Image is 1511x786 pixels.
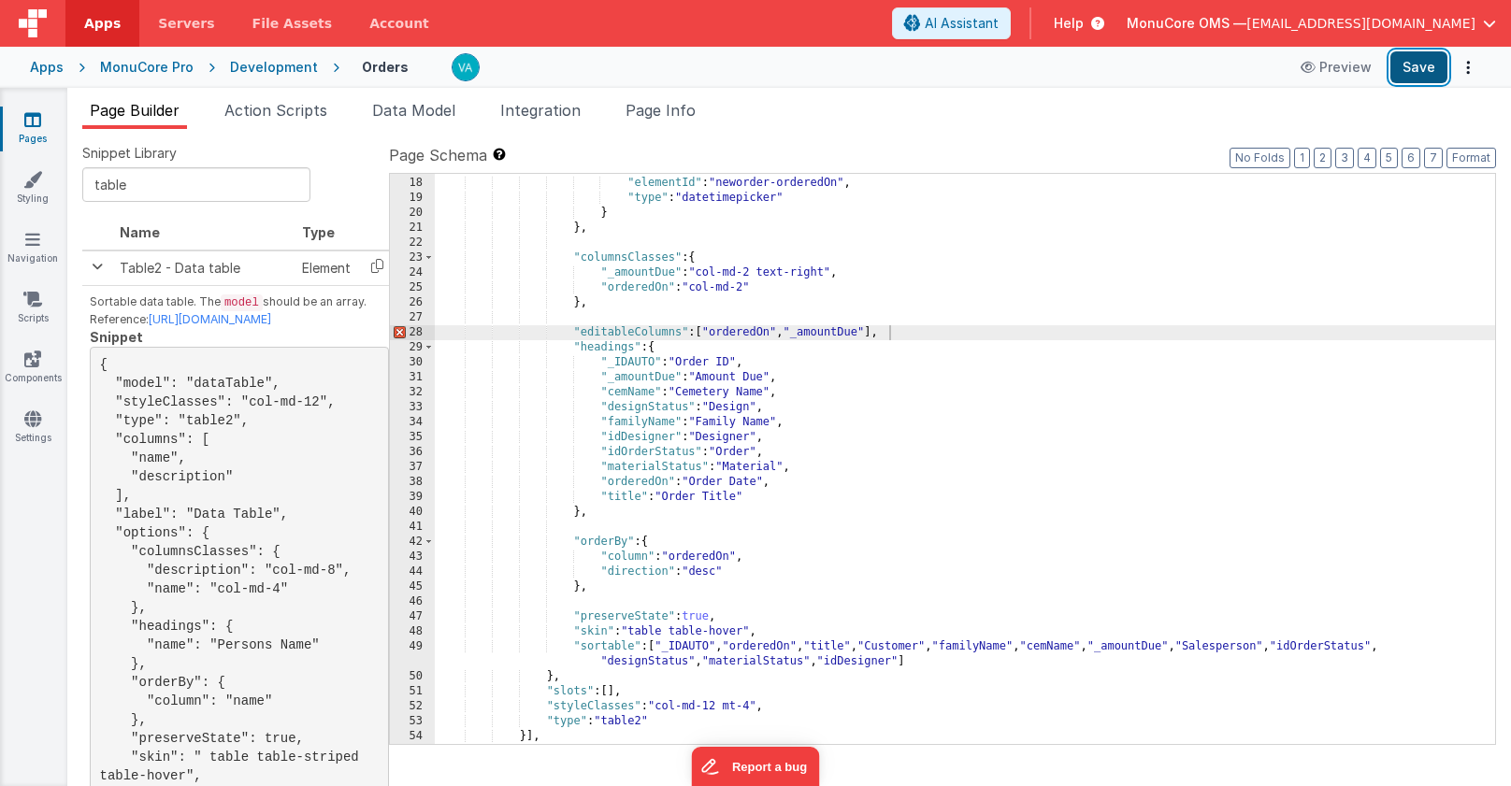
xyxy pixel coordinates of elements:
div: 41 [390,520,435,535]
div: 53 [390,714,435,729]
p: Sortable data table. The should be an array. Reference: [90,293,389,328]
div: 54 [390,729,435,744]
span: Name [120,224,160,240]
div: 44 [390,564,435,579]
td: Element [295,250,358,286]
div: 33 [390,400,435,415]
span: Type [302,224,335,240]
div: Apps [30,58,64,77]
div: 18 [390,176,435,191]
div: 46 [390,594,435,609]
div: 52 [390,699,435,714]
button: Save [1390,51,1447,83]
span: Snippet Library [82,144,177,163]
span: Integration [500,101,581,120]
div: 32 [390,385,435,400]
div: 31 [390,370,435,385]
div: Development [230,58,318,77]
button: 4 [1358,148,1376,168]
span: Data Model [372,101,455,120]
div: 24 [390,265,435,280]
div: 43 [390,550,435,564]
code: model [221,294,263,311]
div: 40 [390,505,435,520]
div: 34 [390,415,435,430]
span: Servers [158,14,214,33]
div: 39 [390,490,435,505]
div: 23 [390,250,435,265]
div: 20 [390,206,435,221]
button: 1 [1294,148,1310,168]
button: 6 [1402,148,1420,168]
div: 50 [390,669,435,684]
button: Preview [1289,52,1383,82]
button: AI Assistant [892,7,1011,39]
span: File Assets [252,14,333,33]
div: 36 [390,445,435,460]
button: 5 [1380,148,1398,168]
td: Table2 - Data table [112,250,295,286]
div: 49 [390,639,435,669]
div: 27 [390,310,435,325]
div: 19 [390,191,435,206]
div: 35 [390,430,435,445]
span: Help [1054,14,1084,33]
span: Page Info [626,101,696,120]
button: 3 [1335,148,1354,168]
span: AI Assistant [925,14,999,33]
div: 51 [390,684,435,699]
iframe: Marker.io feedback button [692,747,820,786]
div: 30 [390,355,435,370]
div: 26 [390,295,435,310]
div: 37 [390,460,435,475]
h4: Orders [362,60,409,74]
span: [EMAIL_ADDRESS][DOMAIN_NAME] [1246,14,1475,33]
div: 38 [390,475,435,490]
div: 25 [390,280,435,295]
span: MonuCore OMS — [1127,14,1246,33]
img: d97663ceb9b5fe134a022c3e0b4ea6c6 [453,54,479,80]
button: 2 [1314,148,1331,168]
span: Apps [84,14,121,33]
span: Page Builder [90,101,180,120]
a: [URL][DOMAIN_NAME] [149,312,271,326]
div: 22 [390,236,435,250]
div: 45 [390,579,435,594]
div: 47 [390,609,435,624]
div: 55 [390,744,435,759]
button: Options [1455,54,1481,80]
button: Format [1446,148,1496,168]
span: Action Scripts [224,101,327,120]
input: Search Snippets ... [82,167,310,202]
button: MonuCore OMS — [EMAIL_ADDRESS][DOMAIN_NAME] [1127,14,1496,33]
strong: Snippet [90,329,143,345]
div: 48 [390,624,435,639]
button: 7 [1424,148,1443,168]
div: 28 [390,325,435,340]
button: No Folds [1230,148,1290,168]
div: MonuCore Pro [100,58,194,77]
div: 29 [390,340,435,355]
div: 21 [390,221,435,236]
span: Page Schema [389,144,487,166]
div: 42 [390,535,435,550]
